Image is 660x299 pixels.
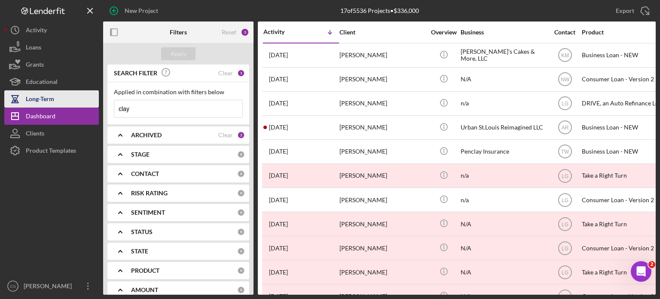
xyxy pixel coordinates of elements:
div: N/A [461,68,547,91]
button: Dashboard [4,108,99,125]
time: 2025-01-17 22:25 [269,245,288,252]
div: Contact [549,29,581,36]
div: Activity [26,22,47,41]
button: New Project [103,2,167,19]
div: 0 [237,209,245,216]
b: CONTACT [131,170,159,177]
div: 1 [237,69,245,77]
div: 0 [237,151,245,158]
time: 2025-08-20 21:54 [269,52,288,59]
time: 2025-07-24 22:04 [269,76,288,83]
div: Overview [428,29,460,36]
div: [PERSON_NAME] [21,277,77,297]
b: STAGE [131,151,150,158]
text: LG [561,245,568,251]
div: Urban St.Louis Reimagined LLC [461,116,547,139]
div: [PERSON_NAME] [339,140,425,163]
div: Clear [218,70,233,77]
div: Grants [26,56,44,75]
text: NW [561,77,570,83]
div: Educational [26,73,58,92]
div: 0 [237,189,245,197]
text: LG [561,197,568,203]
button: CS[PERSON_NAME] [4,277,99,295]
button: Loans [4,39,99,56]
text: AR [561,125,568,131]
time: 2025-04-16 19:35 [269,148,288,155]
div: 3 [241,28,249,37]
b: PRODUCT [131,267,159,274]
div: [PERSON_NAME] [339,92,425,115]
div: n/a [461,188,547,211]
div: Loans [26,39,41,58]
button: Grants [4,56,99,73]
b: SENTIMENT [131,209,165,216]
div: [PERSON_NAME] [339,44,425,67]
div: [PERSON_NAME] [339,237,425,259]
div: Long-Term [26,90,54,110]
iframe: Intercom live chat [631,261,651,282]
div: Dashboard [26,108,55,127]
button: Apply [161,47,196,60]
span: 2 [648,261,655,268]
button: Clients [4,125,99,142]
b: AMOUNT [131,287,158,293]
button: Export [607,2,656,19]
time: 2025-04-21 18:50 [269,124,288,131]
button: Product Templates [4,142,99,159]
div: Applied in combination with filters below [114,89,243,96]
div: 0 [237,228,245,236]
text: LG [561,269,568,275]
div: Penclay Insurance [461,140,547,163]
b: STATE [131,248,148,255]
div: N/A [461,213,547,235]
b: Filters [170,29,187,36]
text: TW [561,149,569,155]
b: RISK RATING [131,190,168,197]
div: 17 of 5536 Projects • $336,000 [340,7,419,14]
button: Educational [4,73,99,90]
div: New Project [125,2,158,19]
div: 0 [237,170,245,178]
time: 2025-04-14 14:27 [269,172,288,179]
text: CS [10,284,15,289]
b: SEARCH FILTER [114,70,157,77]
div: [PERSON_NAME] [339,261,425,284]
text: LG [561,221,568,227]
div: [PERSON_NAME] [339,213,425,235]
button: Activity [4,22,99,39]
div: n/a [461,92,547,115]
button: Long-Term [4,90,99,108]
time: 2025-04-22 17:52 [269,100,288,107]
div: Business [461,29,547,36]
div: Export [616,2,634,19]
time: 2025-04-11 15:10 [269,197,288,203]
text: LG [561,173,568,179]
text: KM [561,52,569,59]
div: Clear [218,132,233,139]
div: N/A [461,261,547,284]
div: [PERSON_NAME]'s Cakes & More, LLC [461,44,547,67]
div: Apply [171,47,186,60]
div: [PERSON_NAME] [339,68,425,91]
b: ARCHIVED [131,132,162,139]
text: LG [561,101,568,107]
div: Activity [263,28,301,35]
div: [PERSON_NAME] [339,164,425,187]
time: 2025-01-30 11:44 [269,221,288,228]
div: 0 [237,247,245,255]
div: 0 [237,286,245,294]
div: 0 [237,267,245,274]
div: N/A [461,237,547,259]
div: 2 [237,131,245,139]
div: [PERSON_NAME] [339,188,425,211]
div: Client [339,29,425,36]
